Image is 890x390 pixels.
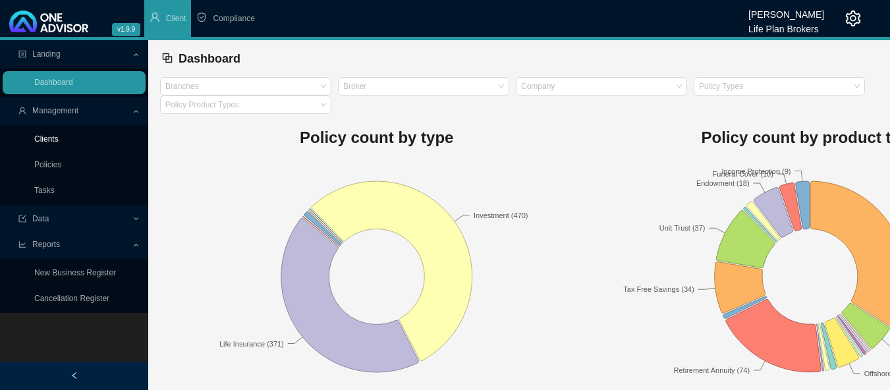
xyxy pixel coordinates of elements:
span: Compliance [213,14,254,23]
a: Policies [34,160,61,169]
span: setting [845,11,861,26]
a: Dashboard [34,78,73,87]
span: user [18,107,26,115]
text: Unit Trust (37) [659,225,705,233]
a: Tasks [34,186,55,195]
text: Life Insurance (371) [219,340,284,348]
span: Management [32,106,78,115]
img: 2df55531c6924b55f21c4cf5d4484680-logo-light.svg [9,11,88,32]
span: Landing [32,49,61,59]
span: Dashboard [179,52,240,65]
span: v1.9.9 [112,23,140,36]
text: Tax Free Savings (34) [623,286,694,294]
span: profile [18,50,26,58]
text: Investment (470) [474,211,528,219]
div: Life Plan Brokers [748,18,824,32]
text: Funeral Cover (10) [712,170,773,178]
text: Endowment (18) [696,179,750,187]
span: user [150,12,160,22]
span: safety [196,12,207,22]
a: Cancellation Register [34,294,109,303]
span: Reports [32,240,60,249]
a: Clients [34,134,59,144]
div: [PERSON_NAME] [748,3,824,18]
span: block [161,52,173,64]
h1: Policy count by type [160,125,594,151]
a: New Business Register [34,268,116,277]
text: Income Protection (9) [721,167,791,175]
span: Client [166,14,186,23]
span: Data [32,214,49,223]
span: left [70,372,78,379]
text: Retirement Annuity (74) [673,366,750,374]
span: import [18,215,26,223]
span: line-chart [18,240,26,248]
